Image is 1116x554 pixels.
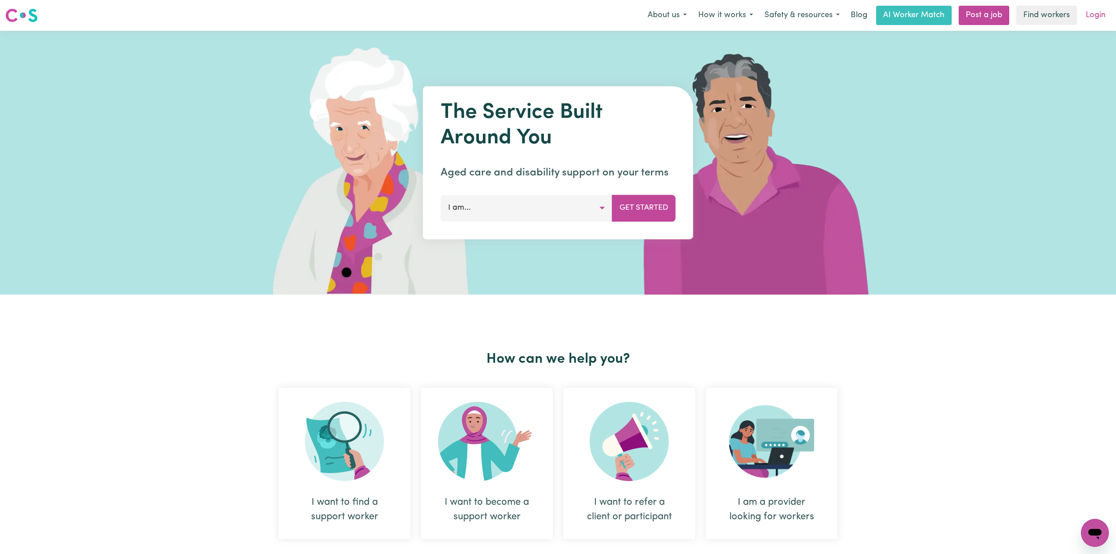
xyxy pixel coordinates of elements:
img: Search [305,402,384,481]
div: I want to become a support worker [442,495,532,524]
div: I want to refer a client or participant [584,495,674,524]
a: Find workers [1016,6,1077,25]
img: Provider [729,402,814,481]
h1: The Service Built Around You [441,100,676,151]
a: Blog [845,6,873,25]
a: Careseekers logo [5,5,38,26]
button: How it works [692,6,759,25]
button: Get Started [612,195,676,221]
button: I am... [441,195,612,221]
div: I want to become a support worker [421,388,553,539]
div: I want to refer a client or participant [563,388,695,539]
a: AI Worker Match [876,6,952,25]
img: Careseekers logo [5,7,38,23]
iframe: Button to launch messaging window [1081,519,1109,547]
img: Become Worker [438,402,536,481]
button: Safety & resources [759,6,845,25]
img: Refer [590,402,669,481]
p: Aged care and disability support on your terms [441,165,676,181]
a: Post a job [959,6,1009,25]
a: Login [1080,6,1111,25]
div: I am a provider looking for workers [727,495,816,524]
button: About us [642,6,692,25]
div: I want to find a support worker [279,388,410,539]
h2: How can we help you? [273,351,843,368]
div: I want to find a support worker [300,495,389,524]
div: I am a provider looking for workers [706,388,837,539]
